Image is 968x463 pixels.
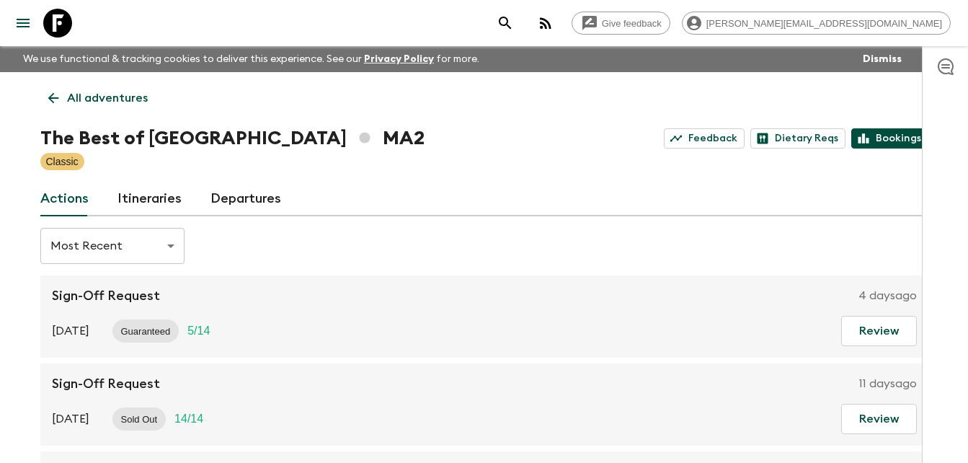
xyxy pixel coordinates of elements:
[52,410,89,428] p: [DATE]
[858,287,917,304] p: 4 days ago
[174,410,203,428] p: 14 / 14
[46,154,79,169] p: Classic
[841,404,917,434] button: Review
[750,128,845,149] a: Dietary Reqs
[841,316,917,346] button: Review
[682,12,951,35] div: [PERSON_NAME][EMAIL_ADDRESS][DOMAIN_NAME]
[698,18,950,29] span: [PERSON_NAME][EMAIL_ADDRESS][DOMAIN_NAME]
[52,287,160,304] p: Sign-Off Request
[851,128,928,149] a: Bookings
[112,326,179,337] span: Guaranteed
[17,46,485,72] p: We use functional & tracking cookies to deliver this experience. See our for more.
[9,9,37,38] button: menu
[40,124,425,153] h1: The Best of [GEOGRAPHIC_DATA] MA2
[52,322,89,340] p: [DATE]
[40,226,185,266] div: Most Recent
[491,9,520,38] button: search adventures
[364,54,434,64] a: Privacy Policy
[859,49,905,69] button: Dismiss
[664,128,745,149] a: Feedback
[166,407,212,431] div: Trip Fill
[572,12,670,35] a: Give feedback
[40,84,156,113] a: All adventures
[187,322,210,340] p: 5 / 14
[52,375,160,392] p: Sign-Off Request
[210,182,281,216] a: Departures
[112,414,166,425] span: Sold Out
[117,182,182,216] a: Itineraries
[67,89,148,107] p: All adventures
[859,375,917,392] p: 11 days ago
[594,18,670,29] span: Give feedback
[179,319,218,343] div: Trip Fill
[40,182,89,216] a: Actions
